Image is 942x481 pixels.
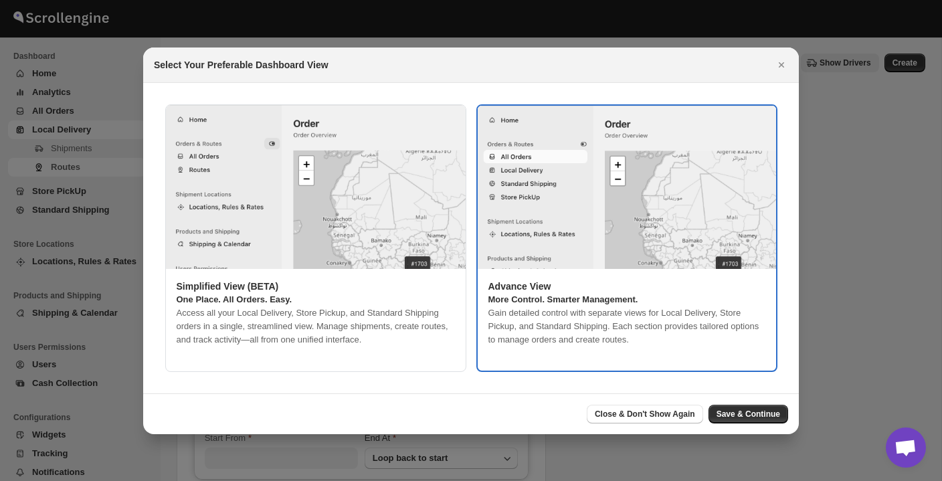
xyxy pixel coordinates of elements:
[177,280,455,293] p: Simplified View (BETA)
[587,405,703,423] button: Close & Don't Show Again
[772,56,791,74] button: Close
[177,306,455,347] p: Access all your Local Delivery, Store Pickup, and Standard Shipping orders in a single, streamlin...
[709,405,788,423] button: Save & Continue
[488,306,765,347] p: Gain detailed control with separate views for Local Delivery, Store Pickup, and Standard Shipping...
[478,106,776,270] img: legacy
[886,427,926,468] div: Open chat
[488,280,765,293] p: Advance View
[488,293,765,306] p: More Control. Smarter Management.
[177,293,455,306] p: One Place. All Orders. Easy.
[595,409,695,419] span: Close & Don't Show Again
[717,409,780,419] span: Save & Continue
[154,58,328,72] h2: Select Your Preferable Dashboard View
[166,105,466,269] img: simplified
